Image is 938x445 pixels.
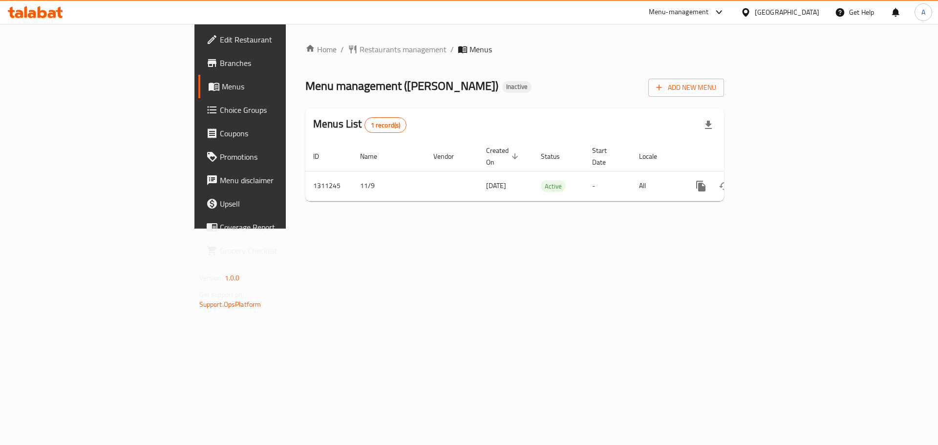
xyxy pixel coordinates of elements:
[697,113,720,137] div: Export file
[450,43,454,55] li: /
[198,215,351,239] a: Coverage Report
[486,145,521,168] span: Created On
[220,221,343,233] span: Coverage Report
[639,150,670,162] span: Locale
[921,7,925,18] span: A
[502,83,532,91] span: Inactive
[220,127,343,139] span: Coupons
[713,174,736,198] button: Change Status
[225,272,240,284] span: 1.0.0
[220,245,343,256] span: Grocery Checklist
[198,51,351,75] a: Branches
[584,171,631,201] td: -
[199,298,261,311] a: Support.OpsPlatform
[360,43,447,55] span: Restaurants management
[486,179,506,192] span: [DATE]
[199,288,244,301] span: Get support on:
[198,239,351,262] a: Grocery Checklist
[360,150,390,162] span: Name
[305,142,791,201] table: enhanced table
[198,169,351,192] a: Menu disclaimer
[656,82,716,94] span: Add New Menu
[198,75,351,98] a: Menus
[755,7,819,18] div: [GEOGRAPHIC_DATA]
[198,192,351,215] a: Upsell
[220,198,343,210] span: Upsell
[198,122,351,145] a: Coupons
[502,81,532,93] div: Inactive
[220,174,343,186] span: Menu disclaimer
[682,142,791,171] th: Actions
[220,151,343,163] span: Promotions
[541,150,573,162] span: Status
[649,6,709,18] div: Menu-management
[222,81,343,92] span: Menus
[631,171,682,201] td: All
[199,272,223,284] span: Version:
[198,28,351,51] a: Edit Restaurant
[198,98,351,122] a: Choice Groups
[469,43,492,55] span: Menus
[198,145,351,169] a: Promotions
[220,34,343,45] span: Edit Restaurant
[305,75,498,97] span: Menu management ( [PERSON_NAME] )
[433,150,467,162] span: Vendor
[541,181,566,192] span: Active
[313,150,332,162] span: ID
[305,43,724,55] nav: breadcrumb
[365,121,406,130] span: 1 record(s)
[220,104,343,116] span: Choice Groups
[352,171,426,201] td: 11/9
[648,79,724,97] button: Add New Menu
[592,145,619,168] span: Start Date
[313,117,406,133] h2: Menus List
[689,174,713,198] button: more
[220,57,343,69] span: Branches
[348,43,447,55] a: Restaurants management
[541,180,566,192] div: Active
[364,117,407,133] div: Total records count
